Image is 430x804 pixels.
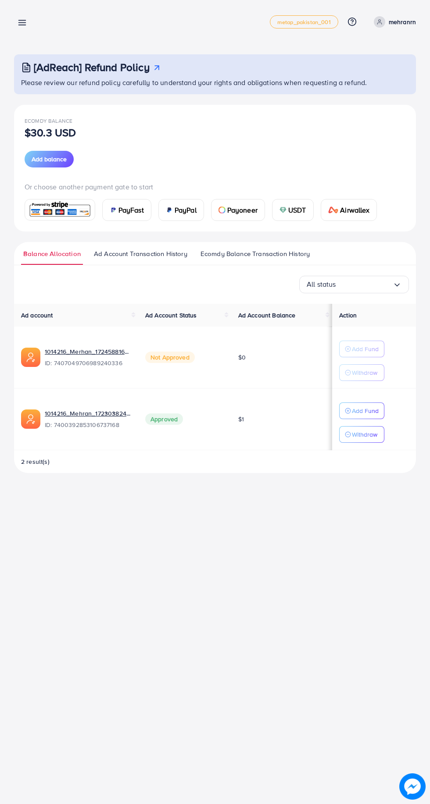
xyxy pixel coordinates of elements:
span: $0 [238,353,246,362]
img: card [219,206,226,213]
span: Action [339,311,357,320]
span: 2 result(s) [21,457,50,466]
span: Payoneer [227,205,258,215]
span: Ad Account Balance [238,311,296,320]
a: cardPayFast [102,199,151,221]
img: card [28,200,92,219]
a: 1014216_Mehran_1723038241071 [45,409,131,418]
h3: [AdReach] Refund Policy [34,61,150,74]
span: All status [307,277,336,291]
img: card [328,206,339,213]
a: cardAirwallex [321,199,377,221]
p: Add Fund [352,344,379,354]
button: Add Fund [339,402,384,419]
p: Add Fund [352,406,379,416]
img: ic-ads-acc.e4c84228.svg [21,348,40,367]
button: Withdraw [339,364,384,381]
button: Add balance [25,151,74,167]
span: Ad account [21,311,53,320]
a: metap_pakistan_001 [270,15,338,28]
span: Ad Account Status [145,311,197,320]
a: cardPayoneer [211,199,265,221]
a: 1014216_Merhan_1724588164299 [45,347,131,356]
a: mehranrn [370,16,416,28]
button: Withdraw [339,426,384,443]
p: $30.3 USD [25,127,76,138]
img: ic-ads-acc.e4c84228.svg [21,409,40,429]
div: Search for option [299,276,409,293]
img: card [166,206,173,213]
img: image [401,775,424,798]
span: ID: 7400392853106737168 [45,420,131,429]
span: metap_pakistan_001 [277,19,331,25]
img: card [110,206,117,213]
span: Not Approved [145,352,195,363]
span: PayPal [175,205,197,215]
a: cardUSDT [272,199,314,221]
span: Ad Account Transaction History [94,249,187,259]
span: $1 [238,415,244,423]
img: card [279,206,287,213]
div: <span class='underline'>1014216_Mehran_1723038241071</span></br>7400392853106737168 [45,409,131,429]
span: Ecomdy Balance [25,117,72,125]
p: Withdraw [352,367,377,378]
p: Please review our refund policy carefully to understand your rights and obligations when requesti... [21,77,411,88]
span: Balance Allocation [23,249,81,259]
a: cardPayPal [158,199,204,221]
span: Add balance [32,155,67,164]
p: mehranrn [389,17,416,27]
span: Airwallex [340,205,369,215]
span: Approved [145,413,183,425]
span: USDT [288,205,306,215]
p: Withdraw [352,429,377,440]
span: ID: 7407049706989240336 [45,359,131,367]
input: Search for option [336,277,393,291]
p: Or choose another payment gate to start [25,181,405,192]
div: <span class='underline'>1014216_Merhan_1724588164299</span></br>7407049706989240336 [45,347,131,367]
button: Add Fund [339,341,384,357]
a: card [25,199,95,221]
span: Ecomdy Balance Transaction History [201,249,310,259]
span: PayFast [118,205,144,215]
